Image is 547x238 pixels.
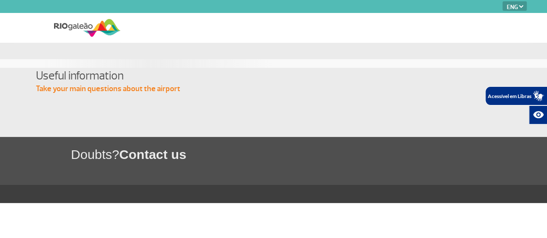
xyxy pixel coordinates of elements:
[485,86,547,124] div: Plugin de acessibilidade da Hand Talk.
[488,93,531,99] span: Acessível em Libras
[485,86,547,105] button: Abrir tradutor de língua de sinais.
[71,146,547,163] h1: Doubts?
[36,84,520,94] p: Take your main questions about the airport
[119,147,186,162] span: Contact us
[529,105,547,124] button: Abrir recursos assistivos.
[36,68,520,84] h4: Useful information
